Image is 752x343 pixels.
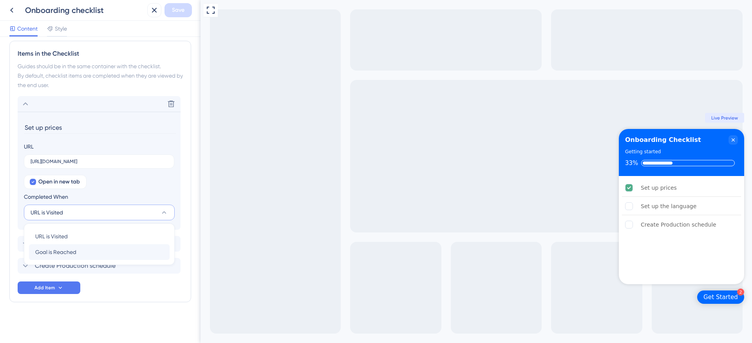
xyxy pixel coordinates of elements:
[172,5,184,15] span: Save
[440,183,476,192] div: Set up prices
[31,159,168,164] input: your.website.com/path
[24,142,34,151] div: URL
[164,3,192,17] button: Save
[55,24,67,33] span: Style
[25,5,144,16] div: Onboarding checklist
[425,160,437,167] div: 33%
[24,205,175,220] button: URL is Visited
[418,129,544,284] div: Checklist Container
[29,244,170,260] button: Goal is Reached
[24,122,176,134] input: Header
[31,208,63,217] span: URL is Visited
[421,198,540,215] div: Set up the language is incomplete.
[35,261,116,270] span: Create Production schedule
[528,135,537,145] div: Close Checklist
[425,160,537,167] div: Checklist progress: 33%
[421,216,540,233] div: Create Production schedule is incomplete.
[38,177,80,187] span: Open in new tab
[35,247,76,257] span: Goal is Reached
[425,135,501,145] div: Onboarding Checklist
[425,148,460,156] div: Getting started
[440,201,496,211] div: Set up the language
[497,290,544,304] div: Open Get Started checklist, remaining modules: 2
[421,179,540,197] div: Set up prices is complete.
[18,62,183,90] div: Guides should be in the same container with the checklist. By default, checklist items are comple...
[17,24,38,33] span: Content
[24,192,175,201] div: Completed When
[18,49,183,58] div: Items in the Checklist
[35,232,68,241] span: URL is Visited
[503,293,537,301] div: Get Started
[418,176,544,285] div: Checklist items
[537,289,544,296] div: 2
[18,281,80,294] button: Add Item
[511,115,537,121] span: Live Preview
[34,285,55,291] span: Add Item
[440,220,516,229] div: Create Production schedule
[29,229,170,244] button: URL is Visited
